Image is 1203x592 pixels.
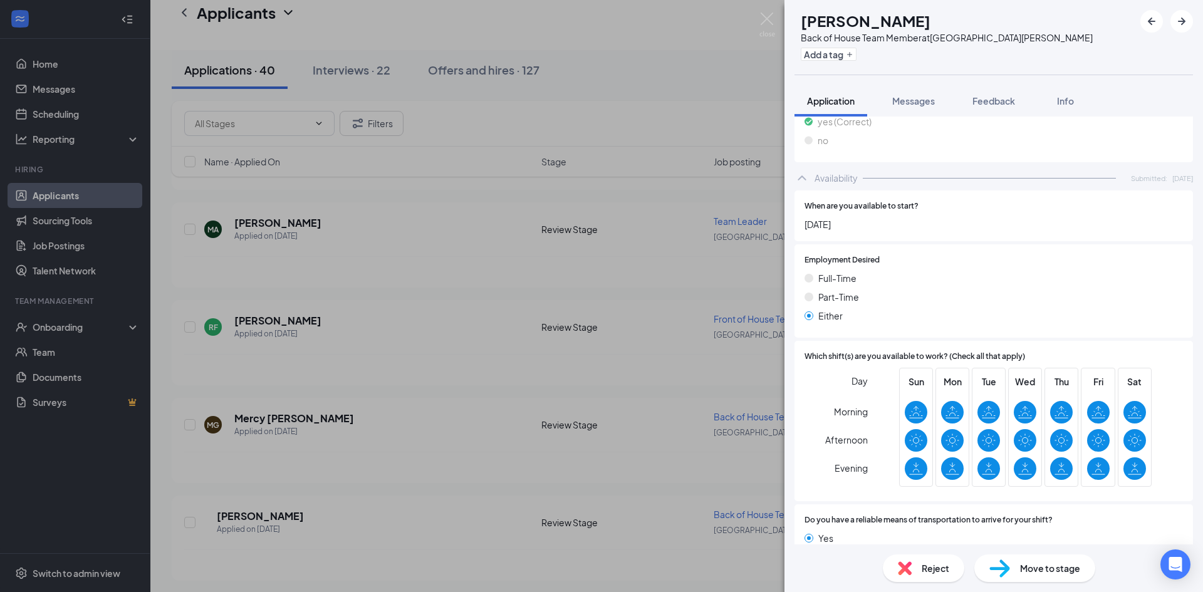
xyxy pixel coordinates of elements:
span: Sat [1123,375,1146,388]
span: Application [807,95,855,106]
button: ArrowRight [1170,10,1193,33]
span: Day [851,374,868,388]
span: Full-Time [818,271,857,285]
span: Feedback [972,95,1015,106]
span: Move to stage [1020,561,1080,575]
span: Submitted: [1131,173,1167,184]
span: Evening [835,457,868,479]
span: Info [1057,95,1074,106]
span: When are you available to start? [805,200,919,212]
span: Mon [941,375,964,388]
span: Do you have a reliable means of transportation to arrive for your shift? [805,514,1053,526]
span: Part-Time [818,290,859,304]
span: Tue [977,375,1000,388]
svg: ArrowRight [1174,14,1189,29]
span: yes (Correct) [818,115,872,128]
div: Open Intercom Messenger [1160,549,1190,579]
div: Availability [815,172,858,184]
span: Reject [922,561,949,575]
span: Thu [1050,375,1073,388]
span: [DATE] [1172,173,1193,184]
button: PlusAdd a tag [801,48,857,61]
span: Morning [834,400,868,423]
span: no [818,133,828,147]
span: Employment Desired [805,254,880,266]
svg: ArrowLeftNew [1144,14,1159,29]
span: Either [818,309,843,323]
h1: [PERSON_NAME] [801,10,930,31]
button: ArrowLeftNew [1140,10,1163,33]
svg: ChevronUp [794,170,810,185]
span: Fri [1087,375,1110,388]
span: Afternoon [825,428,868,451]
span: Messages [892,95,935,106]
span: Wed [1014,375,1036,388]
span: Which shift(s) are you available to work? (Check all that apply) [805,351,1025,363]
span: Sun [905,375,927,388]
span: Yes [818,531,833,545]
svg: Plus [846,51,853,58]
div: Back of House Team Member at [GEOGRAPHIC_DATA][PERSON_NAME] [801,31,1093,44]
span: [DATE] [805,217,1183,231]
